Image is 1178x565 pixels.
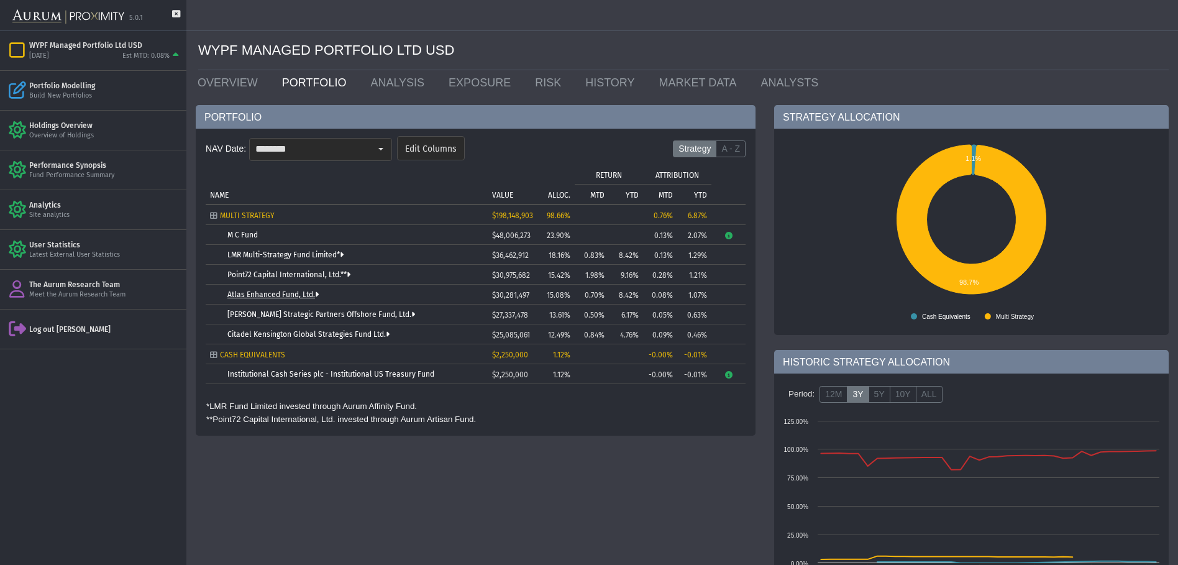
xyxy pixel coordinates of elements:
[650,70,752,95] a: MARKET DATA
[575,305,609,324] td: 0.50%
[609,245,643,265] td: 8.42%
[547,231,570,240] span: 23.90%
[716,140,746,158] label: A - Z
[787,475,808,482] text: 75.00%
[596,171,622,180] p: RETURN
[29,52,49,61] div: [DATE]
[548,331,570,339] span: 12.49%
[29,131,181,140] div: Overview of Holdings
[820,386,847,403] label: 12M
[647,351,673,359] div: -0.00%
[227,270,350,279] a: Point72 Capital International, Ltd.**
[29,121,181,131] div: Holdings Overview
[575,245,609,265] td: 0.83%
[787,532,808,539] text: 25.00%
[655,171,699,180] p: ATTRIBUTION
[553,370,570,379] span: 1.12%
[547,291,570,300] span: 15.08%
[784,418,809,425] text: 125.00%
[959,278,979,286] text: 98.7%
[626,191,639,200] p: YTD
[397,136,465,160] dx-button: Edit Columns
[29,91,181,101] div: Build New Portfolios
[774,350,1169,374] div: HISTORIC STRATEGY ALLOCATION
[492,311,528,319] span: $27,337,478
[677,305,711,324] td: 0.63%
[29,200,181,210] div: Analytics
[548,271,570,280] span: 15.42%
[752,70,834,95] a: ANALYSTS
[575,285,609,305] td: 0.70%
[492,331,530,339] span: $25,085,061
[916,386,943,403] label: ALL
[29,240,181,250] div: User Statistics
[677,225,711,245] td: 2.07%
[609,285,643,305] td: 8.42%
[492,351,528,359] span: $2,250,000
[273,70,362,95] a: PORTFOLIO
[492,191,513,200] p: VALUE
[609,184,643,204] td: Column YTD
[227,250,344,259] a: LMR Multi-Strategy Fund Limited*
[890,386,916,403] label: 10Y
[492,271,530,280] span: $30,975,682
[370,139,391,160] div: Select
[227,290,319,299] a: Atlas Enhanced Fund, Ltd.
[647,211,673,220] div: 0.76%
[643,364,677,384] td: -0.00%
[784,446,809,453] text: 100.00%
[488,164,534,204] td: Column VALUE
[609,324,643,344] td: 4.76%
[711,164,746,204] td: Column
[492,211,533,220] span: $198,148,903
[534,164,575,204] td: Column ALLOC.
[609,305,643,324] td: 6.17%
[405,144,457,155] span: Edit Columns
[590,191,605,200] p: MTD
[196,105,756,129] div: PORTFOLIO
[29,160,181,170] div: Performance Synopsis
[29,280,181,290] div: The Aurum Research Team
[12,3,124,30] img: Aurum-Proximity%20white.svg
[548,191,570,200] p: ALLOC.
[575,324,609,344] td: 0.84%
[673,140,716,158] label: Strategy
[206,400,477,413] td: *LMR Fund Limited invested through Aurum Affinity Fund.
[694,191,707,200] p: YTD
[526,70,576,95] a: RISK
[677,184,711,204] td: Column YTD
[227,231,258,239] a: M C Fund
[492,370,528,379] span: $2,250,000
[492,291,529,300] span: $30,281,497
[439,70,526,95] a: EXPOSURE
[576,70,649,95] a: HISTORY
[553,351,570,359] span: 1.12%
[547,211,570,220] span: 98.66%
[210,191,229,200] p: NAME
[29,324,181,334] div: Log out [PERSON_NAME]
[227,370,434,379] a: Institutional Cash Series plc - Institutional US Treasury Fund
[659,191,673,200] p: MTD
[29,290,181,300] div: Meet the Aurum Research Team
[609,265,643,285] td: 9.16%
[206,138,249,160] div: NAV Date:
[549,251,570,260] span: 18.16%
[29,81,181,91] div: Portfolio Modelling
[643,285,677,305] td: 0.08%
[643,305,677,324] td: 0.05%
[774,105,1169,129] div: STRATEGY ALLOCATION
[361,70,439,95] a: ANALYSIS
[492,231,531,240] span: $48,006,273
[677,285,711,305] td: 1.07%
[549,311,570,319] span: 13.61%
[643,265,677,285] td: 0.28%
[29,211,181,220] div: Site analytics
[643,225,677,245] td: 0.13%
[869,386,890,403] label: 5Y
[677,265,711,285] td: 1.21%
[220,351,285,359] span: CASH EQUIVALENTS
[787,503,808,510] text: 50.00%
[847,386,869,403] label: 3Y
[122,52,170,61] div: Est MTD: 0.08%
[643,324,677,344] td: 0.09%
